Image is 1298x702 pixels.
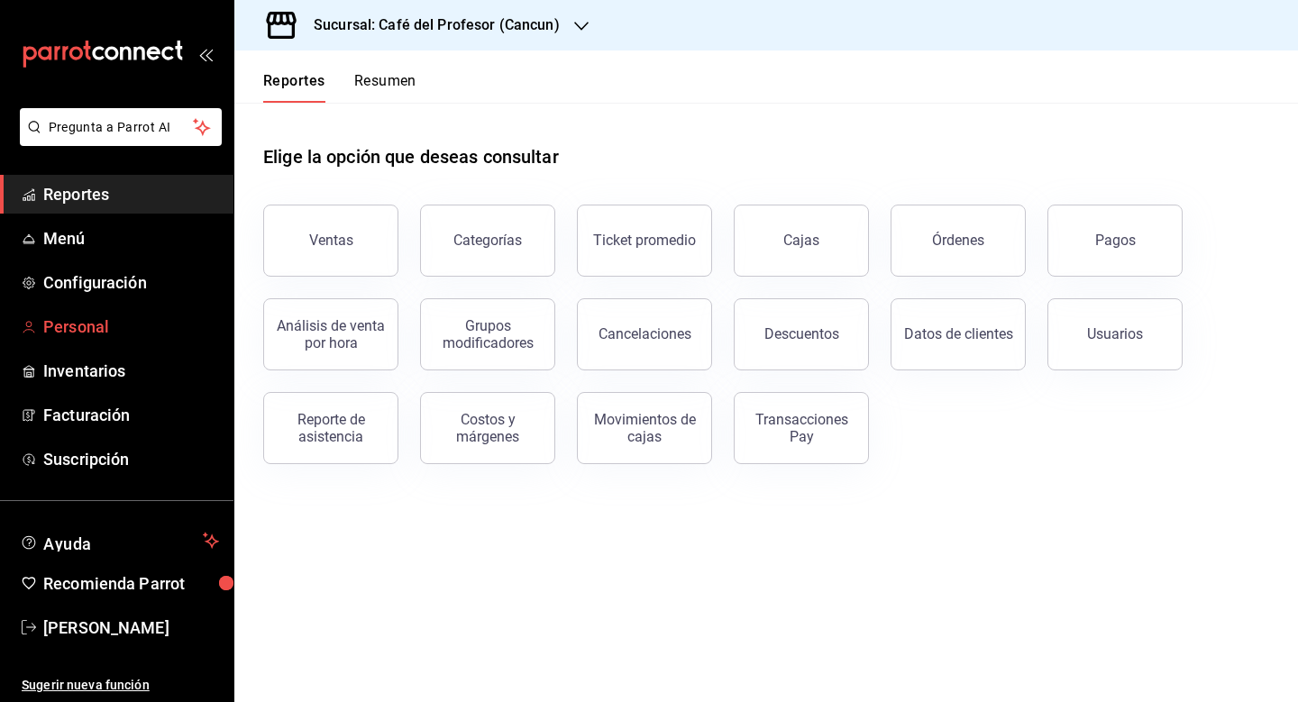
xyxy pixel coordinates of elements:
h1: Elige la opción que deseas consultar [263,143,559,170]
button: Datos de clientes [891,298,1026,370]
div: Cajas [783,230,820,251]
div: Usuarios [1087,325,1143,342]
div: Movimientos de cajas [589,411,700,445]
button: Movimientos de cajas [577,392,712,464]
div: Grupos modificadores [432,317,544,351]
div: Cancelaciones [599,325,691,342]
button: Reportes [263,72,325,103]
button: Categorías [420,205,555,277]
button: Ventas [263,205,398,277]
div: navigation tabs [263,72,416,103]
div: Transacciones Pay [745,411,857,445]
button: Transacciones Pay [734,392,869,464]
button: Grupos modificadores [420,298,555,370]
button: Análisis de venta por hora [263,298,398,370]
h3: Sucursal: Café del Profesor (Cancun) [299,14,560,36]
button: Reporte de asistencia [263,392,398,464]
button: Órdenes [891,205,1026,277]
div: Reporte de asistencia [275,411,387,445]
a: Pregunta a Parrot AI [13,131,222,150]
button: open_drawer_menu [198,47,213,61]
button: Resumen [354,72,416,103]
div: Análisis de venta por hora [275,317,387,351]
span: Configuración [43,270,219,295]
button: Pagos [1047,205,1183,277]
span: Inventarios [43,359,219,383]
span: Reportes [43,182,219,206]
span: Menú [43,226,219,251]
span: [PERSON_NAME] [43,615,219,640]
span: Pregunta a Parrot AI [49,118,194,137]
div: Ticket promedio [593,232,696,249]
button: Costos y márgenes [420,392,555,464]
span: Suscripción [43,447,219,471]
a: Cajas [734,205,869,277]
span: Recomienda Parrot [43,571,219,596]
span: Facturación [43,403,219,427]
span: Personal [43,315,219,339]
button: Cancelaciones [577,298,712,370]
button: Ticket promedio [577,205,712,277]
div: Descuentos [764,325,839,342]
div: Ventas [309,232,353,249]
div: Datos de clientes [904,325,1013,342]
div: Pagos [1095,232,1136,249]
span: Sugerir nueva función [22,676,219,695]
div: Categorías [453,232,522,249]
div: Órdenes [932,232,984,249]
button: Descuentos [734,298,869,370]
button: Pregunta a Parrot AI [20,108,222,146]
div: Costos y márgenes [432,411,544,445]
button: Usuarios [1047,298,1183,370]
span: Ayuda [43,530,196,552]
